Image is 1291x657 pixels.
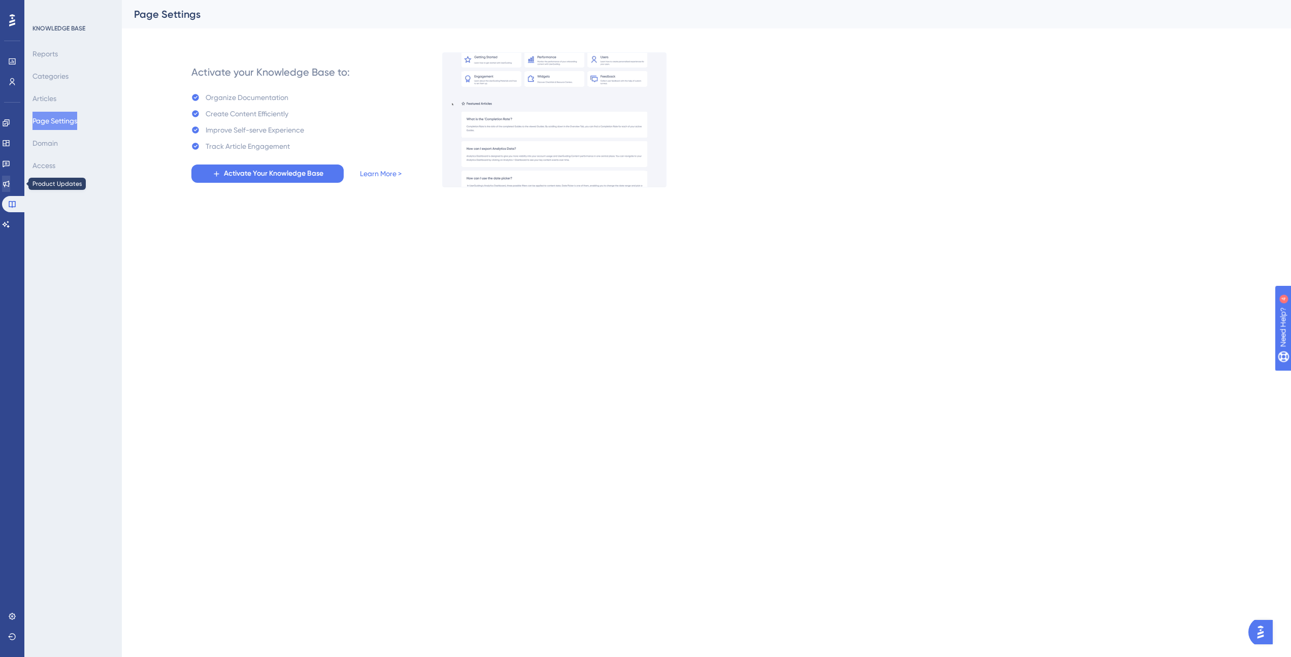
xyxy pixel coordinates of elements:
div: Create Content Efficiently [206,108,288,120]
button: Reports [32,45,58,63]
span: Activate Your Knowledge Base [224,168,323,180]
button: Activate Your Knowledge Base [191,165,344,183]
div: Improve Self-serve Experience [206,124,304,136]
div: 4 [71,5,74,13]
button: Page Settings [32,112,77,130]
button: Access [32,156,55,175]
span: Need Help? [24,3,63,15]
button: Domain [32,134,58,152]
button: Categories [32,67,69,85]
button: Articles [32,89,56,108]
div: Activate your Knowledge Base to: [191,65,350,79]
img: a27db7f7ef9877a438c7956077c236be.gif [442,52,667,187]
div: KNOWLEDGE BASE [32,24,85,32]
a: Learn More > [360,168,402,180]
div: Page Settings [134,7,1253,21]
div: Track Article Engagement [206,140,290,152]
iframe: UserGuiding AI Assistant Launcher [1248,617,1279,647]
div: Organize Documentation [206,91,288,104]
